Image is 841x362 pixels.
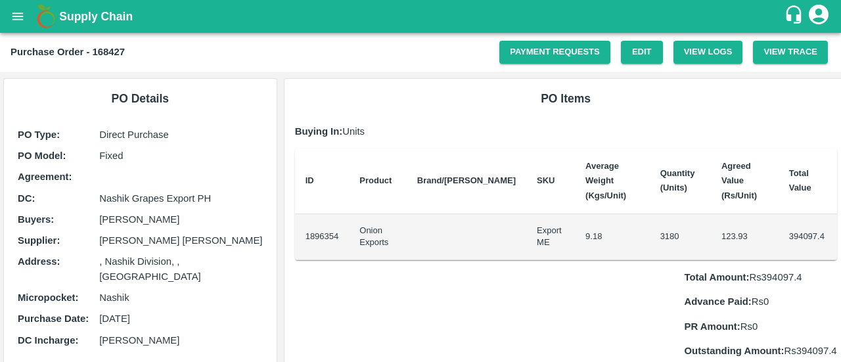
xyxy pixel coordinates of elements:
[18,292,78,303] b: Micropocket :
[621,41,663,64] a: Edit
[526,214,575,260] td: Export ME
[685,319,837,334] p: Rs 0
[18,335,78,346] b: DC Incharge :
[807,3,830,30] div: account of current user
[295,89,837,108] h6: PO Items
[99,233,262,248] p: [PERSON_NAME] [PERSON_NAME]
[3,1,33,32] button: open drawer
[660,168,695,192] b: Quantity (Units)
[99,290,262,305] p: Nashik
[685,270,837,284] p: Rs 394097.4
[537,175,555,185] b: SKU
[685,296,752,307] b: Advance Paid:
[99,254,262,284] p: , Nashik Division, , [GEOGRAPHIC_DATA]
[685,321,740,332] b: PR Amount:
[99,333,262,348] p: [PERSON_NAME]
[359,175,392,185] b: Product
[18,313,89,324] b: Purchase Date :
[779,214,837,260] td: 394097.4
[650,214,711,260] td: 3180
[685,272,750,283] b: Total Amount:
[11,47,125,57] b: Purchase Order - 168427
[295,126,343,137] b: Buying In:
[18,214,54,225] b: Buyers :
[59,10,133,23] b: Supply Chain
[295,214,350,260] td: 1896354
[18,193,35,204] b: DC :
[673,41,743,64] button: View Logs
[99,191,262,206] p: Nashik Grapes Export PH
[99,148,262,163] p: Fixed
[99,311,262,326] p: [DATE]
[685,294,837,309] p: Rs 0
[18,256,60,267] b: Address :
[99,127,262,142] p: Direct Purchase
[789,168,811,192] b: Total Value
[349,214,407,260] td: Onion Exports
[721,161,757,200] b: Agreed Value (Rs/Unit)
[33,3,59,30] img: logo
[59,7,784,26] a: Supply Chain
[99,212,262,227] p: [PERSON_NAME]
[753,41,828,64] button: View Trace
[685,346,784,356] b: Outstanding Amount:
[417,175,516,185] b: Brand/[PERSON_NAME]
[499,41,610,64] a: Payment Requests
[18,129,60,140] b: PO Type :
[306,175,314,185] b: ID
[585,161,626,200] b: Average Weight (Kgs/Unit)
[18,171,72,182] b: Agreement:
[18,150,66,161] b: PO Model :
[685,344,837,358] p: Rs 394097.4
[14,89,266,108] h6: PO Details
[295,124,837,139] p: Units
[711,214,779,260] td: 123.93
[18,235,60,246] b: Supplier :
[784,5,807,28] div: customer-support
[575,214,650,260] td: 9.18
